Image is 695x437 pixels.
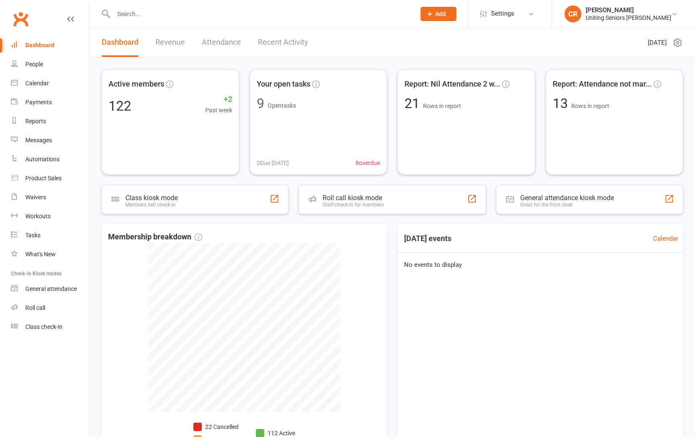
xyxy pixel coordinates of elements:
[193,422,242,432] li: 22 Cancelled
[25,251,56,258] div: What's New
[323,194,384,202] div: Roll call kiosk mode
[108,231,202,243] span: Membership breakdown
[405,78,500,90] span: Report: Nil Attendance 2 w...
[25,232,41,239] div: Tasks
[25,304,45,311] div: Roll call
[25,118,46,125] div: Reports
[25,137,52,144] div: Messages
[520,194,614,202] div: General attendance kiosk mode
[25,61,43,68] div: People
[109,78,164,90] span: Active members
[653,233,678,244] a: Calendar
[257,78,310,90] span: Your open tasks
[423,103,461,109] span: Rows in report
[205,106,232,115] span: Past week
[125,202,178,208] div: Members self check-in
[25,80,49,87] div: Calendar
[421,7,456,21] button: Add
[11,150,89,169] a: Automations
[25,285,77,292] div: General attendance
[25,42,54,49] div: Dashboard
[11,74,89,93] a: Calendar
[323,202,384,208] div: Staff check-in for members
[586,6,671,14] div: [PERSON_NAME]
[109,99,131,113] div: 122
[25,213,51,220] div: Workouts
[520,202,614,208] div: Great for the front desk
[565,5,581,22] div: CR
[648,38,667,48] span: [DATE]
[25,194,46,201] div: Waivers
[25,99,52,106] div: Payments
[11,299,89,318] a: Roll call
[10,8,31,30] a: Clubworx
[202,28,241,57] a: Attendance
[258,28,308,57] a: Recent Activity
[356,158,380,168] span: 8 overdue
[205,93,232,106] span: +2
[11,280,89,299] a: General attendance kiosk mode
[11,93,89,112] a: Payments
[11,245,89,264] a: What's New
[11,207,89,226] a: Workouts
[111,8,410,20] input: Search...
[435,11,446,17] span: Add
[11,188,89,207] a: Waivers
[25,156,60,163] div: Automations
[257,97,264,110] div: 9
[11,55,89,74] a: People
[553,78,652,90] span: Report: Attendance not mar...
[571,103,609,109] span: Rows in report
[155,28,185,57] a: Revenue
[125,194,178,202] div: Class kiosk mode
[11,131,89,150] a: Messages
[11,169,89,188] a: Product Sales
[11,226,89,245] a: Tasks
[25,175,62,182] div: Product Sales
[11,112,89,131] a: Reports
[491,4,514,23] span: Settings
[586,14,671,22] div: Uniting Seniors [PERSON_NAME]
[11,36,89,55] a: Dashboard
[405,95,423,111] span: 21
[257,158,289,168] span: 0 Due [DATE]
[102,28,138,57] a: Dashboard
[11,318,89,337] a: Class kiosk mode
[268,102,296,109] span: Open tasks
[25,323,62,330] div: Class check-in
[553,95,571,111] span: 13
[394,253,687,277] div: No events to display
[397,231,458,246] h3: [DATE] events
